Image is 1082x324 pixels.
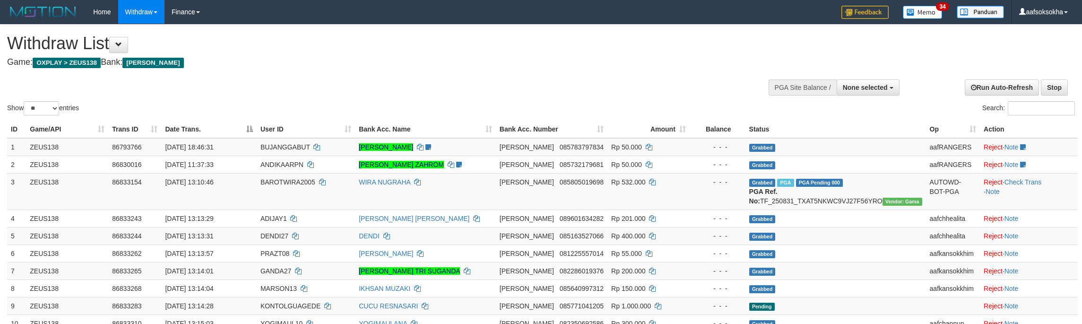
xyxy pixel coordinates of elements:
span: Copy 085640997312 to clipboard [560,285,604,292]
td: TF_250831_TXAT5NKWC9VJ27F56YRO [745,173,926,210]
span: 86833268 [112,285,141,292]
span: Vendor URL: https://trx31.1velocity.biz [883,198,922,206]
span: BUJANGGABUT [260,143,310,151]
span: [PERSON_NAME] [500,285,554,292]
span: Rp 50.000 [611,161,642,168]
span: Rp 201.000 [611,215,645,222]
div: - - - [693,177,742,187]
td: ZEUS138 [26,210,108,227]
a: DENDI [359,232,380,240]
span: [PERSON_NAME] [500,215,554,222]
span: [PERSON_NAME] [500,232,554,240]
img: Feedback.jpg [841,6,889,19]
td: ZEUS138 [26,156,108,173]
span: [PERSON_NAME] [500,143,554,151]
span: Copy 085771041205 to clipboard [560,302,604,310]
span: Copy 085732179681 to clipboard [560,161,604,168]
a: Note [1004,285,1019,292]
td: ZEUS138 [26,297,108,315]
td: aafkansokkhim [926,262,980,280]
span: MARSON13 [260,285,297,292]
span: Grabbed [749,179,776,187]
span: 86793766 [112,143,141,151]
td: aafkansokkhim [926,280,980,297]
span: Grabbed [749,215,776,223]
td: aafchhealita [926,227,980,245]
a: [PERSON_NAME] TRI SUGANDA [359,267,460,275]
span: [PERSON_NAME] [122,58,183,68]
span: [DATE] 13:14:04 [165,285,213,292]
td: 8 [7,280,26,297]
span: 86833244 [112,232,141,240]
td: · [980,245,1078,262]
div: - - - [693,266,742,276]
span: 86833243 [112,215,141,222]
a: Note [1004,143,1019,151]
span: Grabbed [749,233,776,241]
span: Grabbed [749,144,776,152]
th: Date Trans.: activate to sort column descending [161,121,257,138]
img: Button%20Memo.svg [903,6,943,19]
a: Reject [984,178,1003,186]
th: Action [980,121,1078,138]
span: ADIJAY1 [260,215,287,222]
td: 1 [7,138,26,156]
a: Run Auto-Refresh [965,79,1039,96]
a: Reject [984,267,1003,275]
th: Status [745,121,926,138]
span: Pending [749,303,775,311]
td: 4 [7,210,26,227]
span: [PERSON_NAME] [500,178,554,186]
span: [DATE] 13:10:46 [165,178,213,186]
a: Reject [984,161,1003,168]
span: Copy 085783797834 to clipboard [560,143,604,151]
span: [DATE] 13:14:01 [165,267,213,275]
span: BAROTWIRA2005 [260,178,315,186]
span: Copy 085805019698 to clipboard [560,178,604,186]
a: IKHSAN MUZAKI [359,285,410,292]
th: Bank Acc. Name: activate to sort column ascending [355,121,496,138]
th: Amount: activate to sort column ascending [607,121,690,138]
a: Note [1004,161,1019,168]
span: [DATE] 13:13:57 [165,250,213,257]
span: Grabbed [749,161,776,169]
input: Search: [1008,101,1075,115]
a: Stop [1041,79,1068,96]
span: [DATE] 18:46:31 [165,143,213,151]
span: Copy 081225557014 to clipboard [560,250,604,257]
td: · [980,297,1078,315]
th: ID [7,121,26,138]
span: Copy 082286019376 to clipboard [560,267,604,275]
span: 86833262 [112,250,141,257]
span: 34 [936,2,949,11]
span: Rp 400.000 [611,232,645,240]
td: 2 [7,156,26,173]
div: PGA Site Balance / [769,79,837,96]
td: 3 [7,173,26,210]
a: WIRA NUGRAHA [359,178,410,186]
td: 9 [7,297,26,315]
td: · [980,227,1078,245]
span: ANDIKAARPN [260,161,303,168]
span: 86830016 [112,161,141,168]
h1: Withdraw List [7,34,712,53]
td: · · [980,173,1078,210]
th: Game/API: activate to sort column ascending [26,121,108,138]
div: - - - [693,231,742,241]
span: PRAZT08 [260,250,289,257]
td: aafchhealita [926,210,980,227]
td: 5 [7,227,26,245]
span: Grabbed [749,250,776,258]
h4: Game: Bank: [7,58,712,67]
span: DENDI27 [260,232,288,240]
span: [DATE] 13:13:31 [165,232,213,240]
a: [PERSON_NAME] [359,250,413,257]
div: - - - [693,301,742,311]
td: · [980,138,1078,156]
select: Showentries [24,101,59,115]
a: Reject [984,215,1003,222]
th: Bank Acc. Number: activate to sort column ascending [496,121,607,138]
img: panduan.png [957,6,1004,18]
a: Reject [984,250,1003,257]
a: Note [1004,215,1019,222]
